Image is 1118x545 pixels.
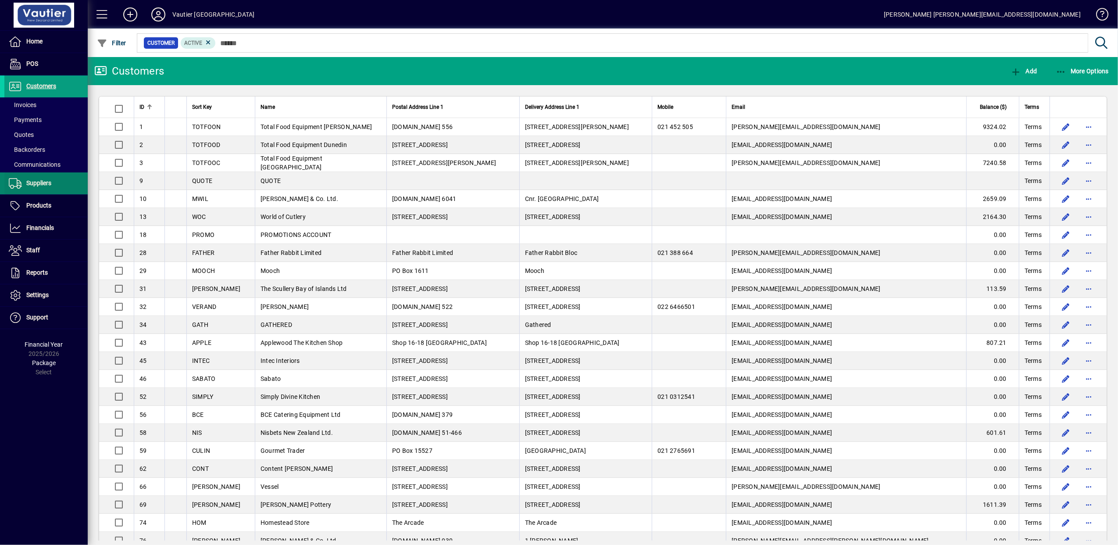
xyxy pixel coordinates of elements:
[1025,266,1042,275] span: Terms
[657,393,695,400] span: 021 0312541
[966,370,1019,388] td: 0.00
[732,102,961,112] div: Email
[144,7,172,22] button: Profile
[139,102,144,112] span: ID
[732,213,832,220] span: [EMAIL_ADDRESS][DOMAIN_NAME]
[1082,246,1096,260] button: More options
[732,339,832,346] span: [EMAIL_ADDRESS][DOMAIN_NAME]
[184,40,202,46] span: Active
[261,519,310,526] span: Homestead Store
[1089,2,1107,30] a: Knowledge Base
[1059,372,1073,386] button: Edit
[4,284,88,306] a: Settings
[732,537,929,544] span: [PERSON_NAME][EMAIL_ADDRESS][PERSON_NAME][DOMAIN_NAME]
[1082,282,1096,296] button: More options
[1059,516,1073,530] button: Edit
[392,141,448,148] span: [STREET_ADDRESS]
[966,514,1019,532] td: 0.00
[261,102,381,112] div: Name
[139,501,147,508] span: 69
[1082,228,1096,242] button: More options
[261,249,321,256] span: Father Rabbit Limited
[966,226,1019,244] td: 0.00
[26,179,51,186] span: Suppliers
[1025,356,1042,365] span: Terms
[139,123,143,130] span: 1
[966,190,1019,208] td: 2659.09
[4,195,88,217] a: Products
[966,280,1019,298] td: 113.59
[392,321,448,328] span: [STREET_ADDRESS]
[26,269,48,276] span: Reports
[966,136,1019,154] td: 0.00
[139,249,147,256] span: 28
[261,375,281,382] span: Sabato
[4,172,88,194] a: Suppliers
[261,537,338,544] span: [PERSON_NAME] & Co. Ltd.
[1025,176,1042,185] span: Terms
[732,519,832,526] span: [EMAIL_ADDRESS][DOMAIN_NAME]
[1025,518,1042,527] span: Terms
[732,375,832,382] span: [EMAIL_ADDRESS][DOMAIN_NAME]
[192,231,214,238] span: PROMO
[26,314,48,321] span: Support
[97,39,126,47] span: Filter
[1059,390,1073,404] button: Edit
[9,131,34,138] span: Quotes
[261,155,322,171] span: Total Food Equipment [GEOGRAPHIC_DATA]
[525,213,581,220] span: [STREET_ADDRESS]
[261,321,292,328] span: GATHERED
[4,127,88,142] a: Quotes
[392,375,448,382] span: [STREET_ADDRESS]
[192,141,221,148] span: TOTFOOD
[1059,336,1073,350] button: Edit
[1059,210,1073,224] button: Edit
[1059,282,1073,296] button: Edit
[732,249,880,256] span: [PERSON_NAME][EMAIL_ADDRESS][DOMAIN_NAME]
[4,217,88,239] a: Financials
[26,82,56,90] span: Customers
[192,465,209,472] span: CONT
[966,442,1019,460] td: 0.00
[732,465,832,472] span: [EMAIL_ADDRESS][DOMAIN_NAME]
[1059,138,1073,152] button: Edit
[1059,480,1073,494] button: Edit
[1025,158,1042,167] span: Terms
[1025,140,1042,149] span: Terms
[261,357,300,364] span: Intec Interiors
[732,483,880,490] span: [PERSON_NAME][EMAIL_ADDRESS][DOMAIN_NAME]
[966,154,1019,172] td: 7240.58
[139,303,147,310] span: 32
[1082,516,1096,530] button: More options
[1025,482,1042,491] span: Terms
[261,213,306,220] span: World of Cutlery
[966,496,1019,514] td: 1611.39
[1059,444,1073,458] button: Edit
[261,465,333,472] span: Content [PERSON_NAME]
[732,141,832,148] span: [EMAIL_ADDRESS][DOMAIN_NAME]
[1025,338,1042,347] span: Terms
[392,519,424,526] span: The Arcade
[1025,230,1042,239] span: Terms
[139,213,147,220] span: 13
[1025,392,1042,401] span: Terms
[139,177,143,184] span: 9
[392,195,457,202] span: [DOMAIN_NAME] 6041
[26,224,54,231] span: Financials
[1025,428,1042,437] span: Terms
[1025,102,1039,112] span: Terms
[1025,302,1042,311] span: Terms
[261,483,279,490] span: Vessel
[525,267,544,274] span: Mooch
[116,7,144,22] button: Add
[192,213,206,220] span: WOC
[26,202,51,209] span: Products
[26,291,49,298] span: Settings
[392,447,432,454] span: PO Box 15527
[4,240,88,262] a: Staff
[261,285,347,292] span: The Scullery Bay of Islands Ltd
[192,357,210,364] span: INTEC
[525,321,551,328] span: Gathered
[392,393,448,400] span: [STREET_ADDRESS]
[261,501,331,508] span: [PERSON_NAME] Pottery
